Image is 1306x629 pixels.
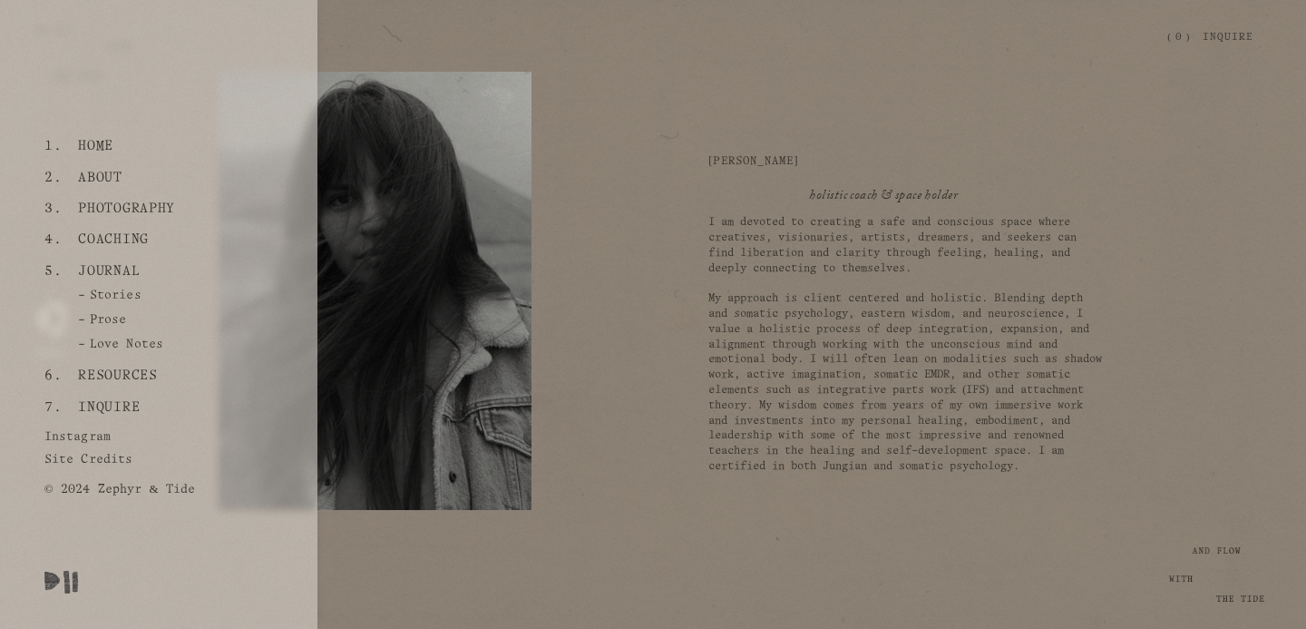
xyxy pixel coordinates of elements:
[44,289,148,311] a: Stories
[72,360,164,391] a: Resources
[44,476,202,498] a: © 2024 Zephyr & Tide
[72,256,147,287] a: Journal
[44,446,140,476] a: Site Credits
[1203,22,1254,54] a: Inquire
[44,338,171,360] a: Love Notes
[1167,33,1171,42] span: (
[708,217,1108,471] span: I am devoted to creating a safe and conscious space where creatives, visionaries, artists, dreame...
[72,193,182,224] a: Photography
[44,423,118,446] a: Instagram
[72,224,156,255] a: Coaching
[44,313,133,336] a: Prose
[1167,31,1189,44] a: 0 items in cart
[72,131,121,162] a: Home
[809,186,958,208] em: holistic coach & space holder
[72,162,130,193] a: About
[1186,33,1190,42] span: )
[708,156,799,166] span: [PERSON_NAME]
[1175,33,1182,42] span: 0
[72,392,147,423] a: Inquire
